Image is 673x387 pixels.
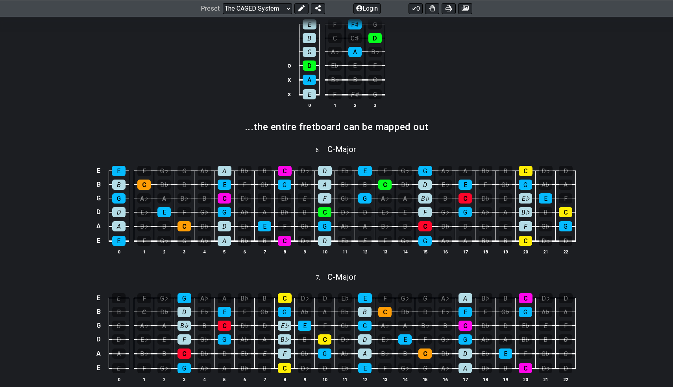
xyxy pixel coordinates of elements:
div: E♭ [438,180,452,190]
td: G [94,191,104,205]
div: C [368,75,382,85]
div: F [479,307,492,317]
button: Share Preset [311,3,325,14]
div: G [368,89,382,99]
div: B [499,293,512,303]
div: C [519,236,532,246]
div: E [358,166,372,176]
th: 22 [556,248,576,256]
div: E [298,321,311,331]
div: D [218,221,231,231]
div: D♭ [298,166,312,176]
th: 0 [109,248,129,256]
div: G♭ [157,166,171,176]
div: B♭ [177,321,191,331]
div: F [177,207,191,217]
th: 15 [415,248,435,256]
div: A♭ [328,47,342,57]
div: F [137,166,151,176]
div: F [368,61,382,71]
div: E [459,180,472,190]
div: B [198,193,211,204]
div: E [258,221,271,231]
div: B♭ [238,293,251,303]
td: G [94,319,104,332]
div: D [499,321,512,331]
div: A [398,321,412,331]
button: Create image [458,3,472,14]
div: A♭ [438,293,452,303]
div: E [303,19,316,29]
div: A [459,236,472,246]
div: G [112,321,126,331]
div: D [318,236,331,246]
div: B [358,180,372,190]
div: C [559,207,572,217]
div: G♭ [338,193,351,204]
div: B♭ [238,166,251,176]
div: A [218,236,231,246]
div: C [328,33,342,43]
div: E [218,307,231,317]
div: A [559,307,572,317]
div: G♭ [499,307,512,317]
div: F [328,19,342,29]
div: D [112,334,126,345]
div: D♭ [238,321,251,331]
div: B [298,207,311,217]
div: B♭ [418,321,432,331]
div: C [278,236,291,246]
div: A♭ [378,193,392,204]
div: A [218,166,231,176]
div: A [459,166,472,176]
div: A [459,293,472,303]
div: C [459,321,472,331]
div: D [358,334,372,345]
div: B [398,221,412,231]
div: C [218,321,231,331]
div: C [278,293,292,303]
div: E [398,334,412,345]
td: A [94,219,104,233]
div: E♭ [378,207,392,217]
div: F [479,180,492,190]
div: D♭ [398,180,412,190]
div: D♭ [539,293,553,303]
div: A♭ [238,207,251,217]
div: B [348,75,362,85]
div: G [177,166,191,176]
div: C [318,334,331,345]
button: 0 [409,3,423,14]
th: 5 [214,248,235,256]
button: Login [353,3,381,14]
div: F [137,236,151,246]
div: D [418,180,432,190]
div: G [278,180,291,190]
div: C [519,166,532,176]
div: G♭ [338,321,351,331]
div: A♭ [198,236,211,246]
div: A♭ [198,293,211,303]
td: D [94,205,104,219]
div: D [258,193,271,204]
div: C [137,307,151,317]
div: A [499,207,512,217]
th: 10 [315,248,335,256]
div: B [539,207,552,217]
div: B [438,193,452,204]
div: A [258,334,271,345]
div: E♭ [278,321,291,331]
th: 7 [255,248,275,256]
div: E [112,166,126,176]
div: D [418,307,432,317]
div: D♭ [479,321,492,331]
th: 2 [345,101,365,110]
div: A♭ [378,321,392,331]
div: F [177,334,191,345]
div: B♭ [418,193,432,204]
div: E♭ [338,293,352,303]
div: C♯ [348,33,362,43]
div: G♭ [298,221,311,231]
th: 21 [536,248,556,256]
div: D♭ [298,293,312,303]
